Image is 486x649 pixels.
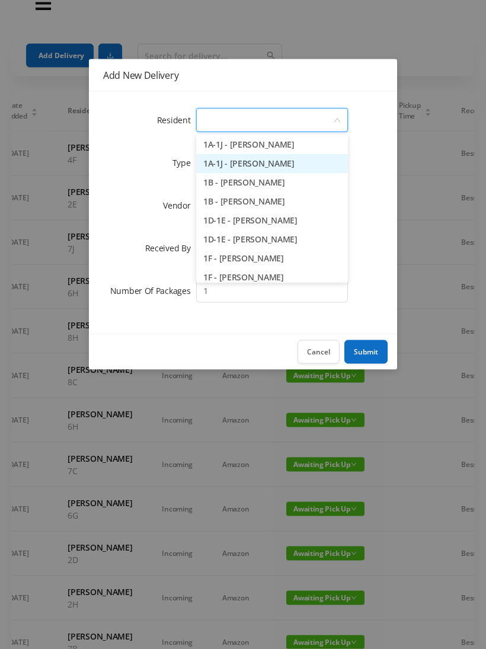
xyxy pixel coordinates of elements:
form: Add New Delivery [103,106,383,305]
label: Number Of Packages [110,285,197,296]
li: 1F - [PERSON_NAME] [196,250,348,268]
label: Received By [145,242,197,254]
li: 1A-1J - [PERSON_NAME] [196,136,348,155]
li: 1B - [PERSON_NAME] [196,174,348,193]
li: 1B - [PERSON_NAME] [196,193,348,212]
div: Add New Delivery [103,69,383,82]
button: Submit [344,340,388,364]
label: Vendor [163,200,196,211]
i: icon: down [334,117,341,125]
label: Type [172,157,197,168]
label: Resident [157,114,197,126]
li: 1A-1J - [PERSON_NAME] [196,155,348,174]
button: Cancel [298,340,340,364]
li: 1F - [PERSON_NAME] [196,268,348,287]
li: 1D-1E - [PERSON_NAME] [196,212,348,231]
li: 1D-1E - [PERSON_NAME] [196,231,348,250]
